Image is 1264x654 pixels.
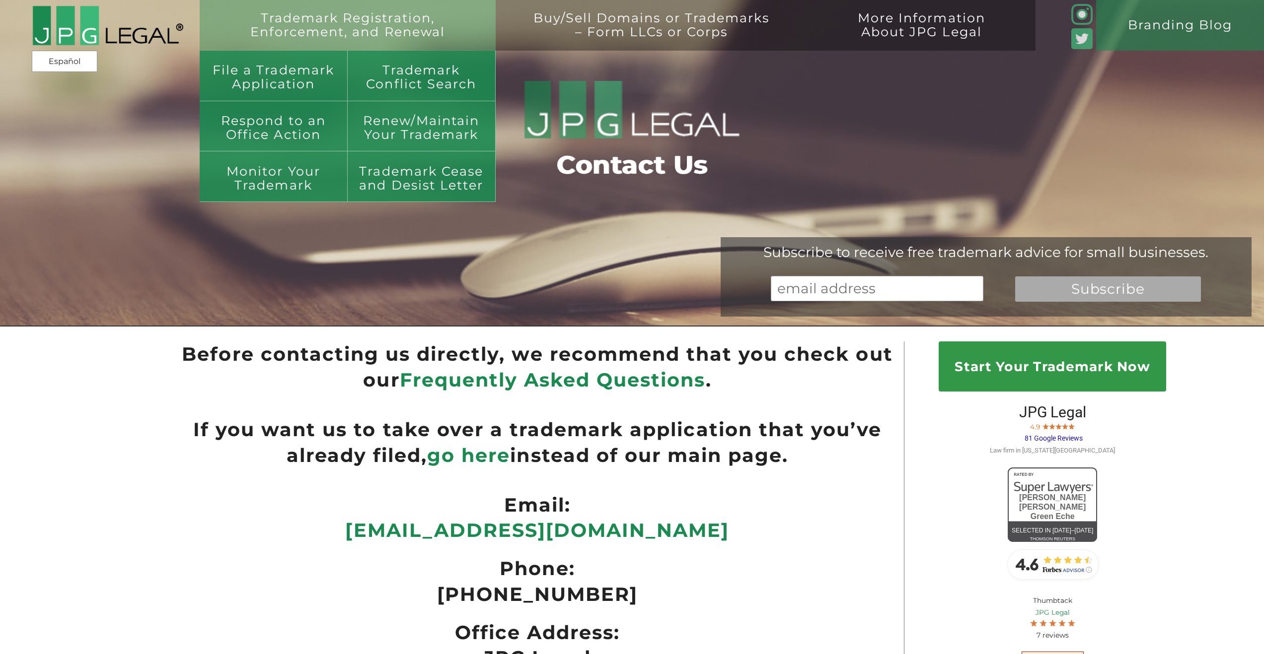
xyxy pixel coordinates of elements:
span: 7 reviews [1037,631,1069,640]
a: Start Your Trademark Now [939,341,1166,392]
input: email address [771,276,983,301]
ul: Office Address: [181,620,893,646]
a: More InformationAbout JPG Legal [820,11,1023,62]
span: JPG Legal [1019,403,1086,421]
a: Trademark Registration,Enforcement, and Renewal [213,11,483,62]
img: glyph-logo_May2016-green3-90.png [1071,4,1092,25]
a: Buy/Sell Domains or Trademarks– Form LLCs or Corps [496,11,808,62]
a: Trademark Cease and Desist Letter [348,151,496,202]
div: Thumbtack [930,588,1176,649]
div: Subscribe to receive free trademark advice for small businesses. [721,244,1252,261]
img: Screen-Shot-2017-10-03-at-11.31.22-PM.jpg [1068,618,1075,626]
a: go here [427,444,510,467]
ul: Phone: [181,556,893,582]
img: Screen-Shot-2017-10-03-at-11.31.22-PM.jpg [1055,422,1062,429]
img: Twitter_Social_Icon_Rounded_Square_Color-mid-green3-90.png [1071,28,1092,49]
span: Law firm in [US_STATE][GEOGRAPHIC_DATA] [990,447,1115,454]
p: [PHONE_NUMBER] [181,582,893,607]
input: Subscribe [1015,276,1201,302]
a: [PERSON_NAME] [PERSON_NAME]Green EcheSelected in [DATE]–[DATE]thomson reuters [1008,467,1097,542]
ul: Email: [181,492,893,518]
img: Screen-Shot-2017-10-03-at-11.31.22-PM.jpg [1062,422,1068,429]
img: Screen-Shot-2017-10-03-at-11.31.22-PM.jpg [1058,618,1066,626]
img: Screen-Shot-2017-10-03-at-11.31.22-PM.jpg [1049,422,1055,429]
div: thomson reuters [1008,533,1097,545]
div: Selected in [DATE]–[DATE] [1008,525,1097,536]
a: JPG Legal [937,607,1168,618]
a: Respond to an Office Action [200,101,348,152]
a: Monitor Your Trademark [200,151,348,202]
img: Screen-Shot-2017-10-03-at-11.31.22-PM.jpg [1042,422,1049,429]
ul: If you want us to take over a trademark application that you’ve already filed, instead of our mai... [181,417,893,468]
a: [EMAIL_ADDRESS][DOMAIN_NAME] [345,519,729,542]
img: Forbes-Advisor-Rating-JPG-Legal.jpg [1003,544,1102,584]
a: JPG Legal 4.9 81 Google Reviews Law firm in [US_STATE][GEOGRAPHIC_DATA] [990,411,1115,454]
img: Screen-Shot-2017-10-03-at-11.31.22-PM.jpg [1040,618,1047,626]
div: [PERSON_NAME] [PERSON_NAME] Green Eche [1008,493,1097,522]
a: Frequently Asked Questions [400,368,706,392]
img: Screen-Shot-2017-10-03-at-11.31.22-PM.jpg [1068,422,1075,429]
a: File a Trademark Application [200,51,348,101]
span: 4.9 [1030,423,1040,431]
img: Screen-Shot-2017-10-03-at-11.31.22-PM.jpg [1049,618,1056,626]
img: 2016-logo-black-letters-3-r.png [32,5,183,46]
span: 81 Google Reviews [1025,434,1083,442]
ul: Before contacting us directly, we recommend that you check out our . [181,341,893,392]
img: Screen-Shot-2017-10-03-at-11.31.22-PM.jpg [1030,618,1038,626]
a: Español [35,53,94,70]
a: Renew/Maintain Your Trademark [348,101,496,152]
a: Trademark Conflict Search [348,51,496,101]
